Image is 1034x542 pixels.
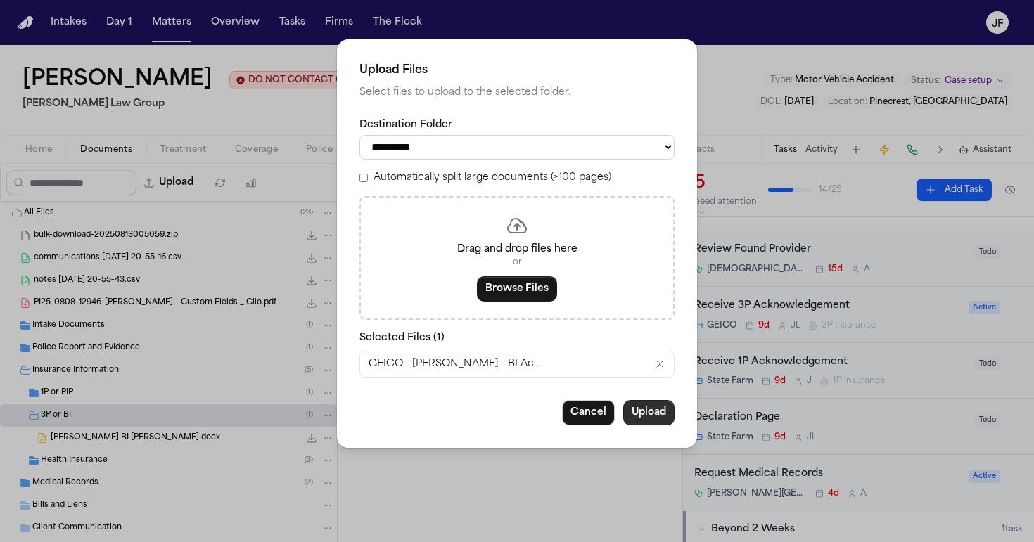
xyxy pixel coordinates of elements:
button: Cancel [562,400,615,425]
button: Remove GEICO - Maegan E. Sofo - BI Ack Letter.pdf [654,359,665,370]
button: Upload [623,400,675,425]
h2: Upload Files [359,62,675,79]
button: Browse Files [477,276,557,302]
label: Automatically split large documents (>100 pages) [374,171,611,185]
span: GEICO - [PERSON_NAME] - BI Ack Letter.pdf [369,357,544,371]
label: Destination Folder [359,118,675,132]
p: or [378,257,656,268]
p: Select files to upload to the selected folder. [359,84,675,101]
p: Selected Files ( 1 ) [359,331,675,345]
p: Drag and drop files here [378,243,656,257]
